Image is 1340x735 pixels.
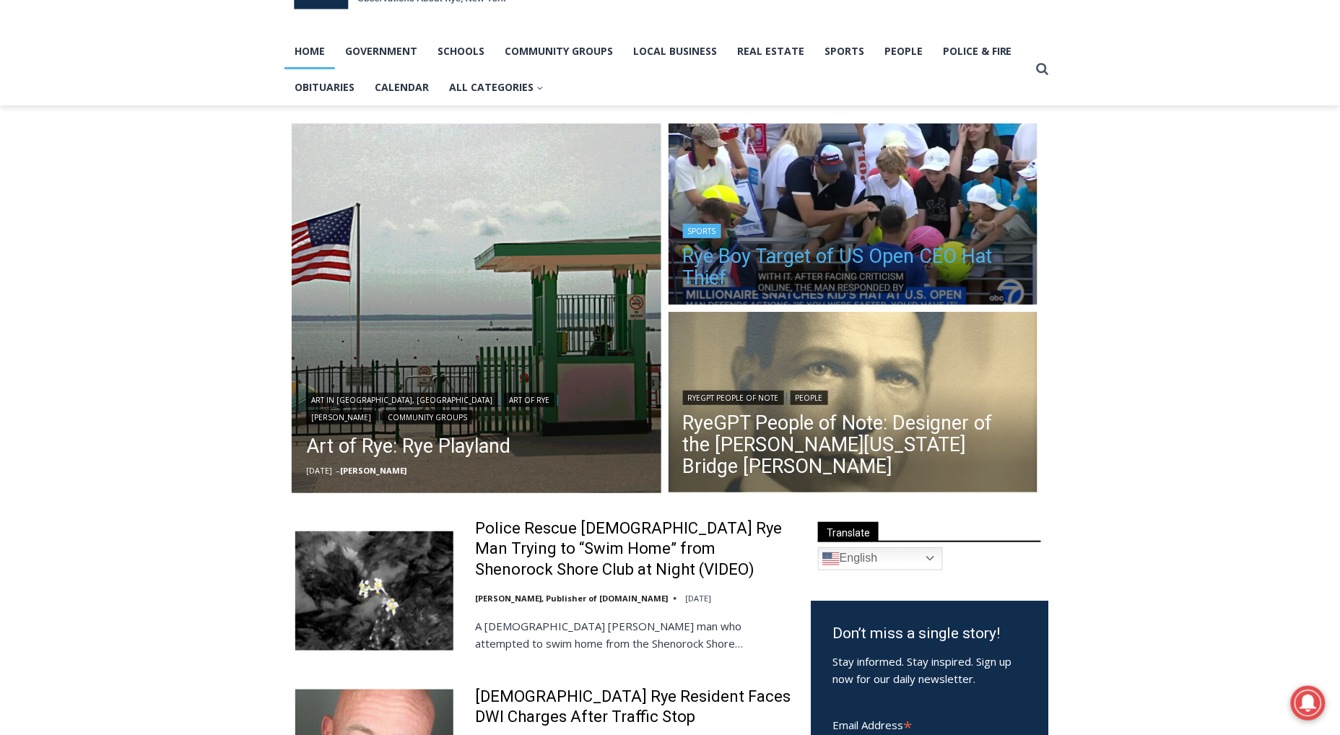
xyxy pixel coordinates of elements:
[336,465,340,476] span: –
[669,123,1038,308] img: (PHOTO: A Rye boy attending the US Open was the target of a CEO who snatched a hat being given to...
[365,69,439,105] a: Calendar
[306,465,332,476] time: [DATE]
[306,393,497,407] a: Art in [GEOGRAPHIC_DATA], [GEOGRAPHIC_DATA]
[340,465,406,476] a: [PERSON_NAME]
[832,622,1027,645] h3: Don’t miss a single story!
[818,522,879,542] span: Translate
[933,33,1022,69] a: Police & Fire
[814,33,874,69] a: Sports
[439,69,554,105] button: Child menu of All Categories
[683,245,1024,289] a: Rye Boy Target of US Open CEO Hat Thief
[427,33,495,69] a: Schools
[1030,56,1056,82] button: View Search Form
[874,33,933,69] a: People
[683,388,1024,405] div: |
[292,123,661,493] a: Read More Art of Rye: Rye Playland
[822,550,840,567] img: en
[306,410,376,425] a: [PERSON_NAME]
[475,687,792,728] a: [DEMOGRAPHIC_DATA] Rye Resident Faces DWI Charges After Traffic Stop
[284,33,335,69] a: Home
[306,390,647,425] div: | | |
[475,593,668,604] a: [PERSON_NAME], Publisher of [DOMAIN_NAME]
[475,518,792,580] a: Police Rescue [DEMOGRAPHIC_DATA] Rye Man Trying to “Swim Home” from Shenorock Shore Club at Night...
[669,312,1038,497] a: Read More RyeGPT People of Note: Designer of the George Washington Bridge Othmar Ammann
[292,123,661,493] img: (PHOTO: Rye Playland. Entrance onto Playland Beach at the Boardwalk. By JoAnn Cancro.)
[335,33,427,69] a: Government
[791,391,828,405] a: People
[284,33,1030,106] nav: Primary Navigation
[306,432,647,461] a: Art of Rye: Rye Playland
[818,547,943,570] a: English
[669,312,1038,497] img: (PHOTO: Othmar Ammann, age 43 years, at time of opening of George Washington Bridge (1932). Publi...
[383,410,472,425] a: Community Groups
[284,69,365,105] a: Obituaries
[475,617,792,652] p: A [DEMOGRAPHIC_DATA] [PERSON_NAME] man who attempted to swim home from the Shenorock Shore…
[727,33,814,69] a: Real Estate
[685,593,711,604] time: [DATE]
[504,393,554,407] a: Art of Rye
[683,412,1024,477] a: RyeGPT People of Note: Designer of the [PERSON_NAME][US_STATE] Bridge [PERSON_NAME]
[623,33,727,69] a: Local Business
[832,653,1027,687] p: Stay informed. Stay inspired. Sign up now for our daily newsletter.
[683,224,721,238] a: Sports
[683,391,784,405] a: RyeGPT People of Note
[495,33,623,69] a: Community Groups
[295,531,453,650] img: Police Rescue 51 Year Old Rye Man Trying to “Swim Home” from Shenorock Shore Club at Night (VIDEO)
[669,123,1038,308] a: Read More Rye Boy Target of US Open CEO Hat Thief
